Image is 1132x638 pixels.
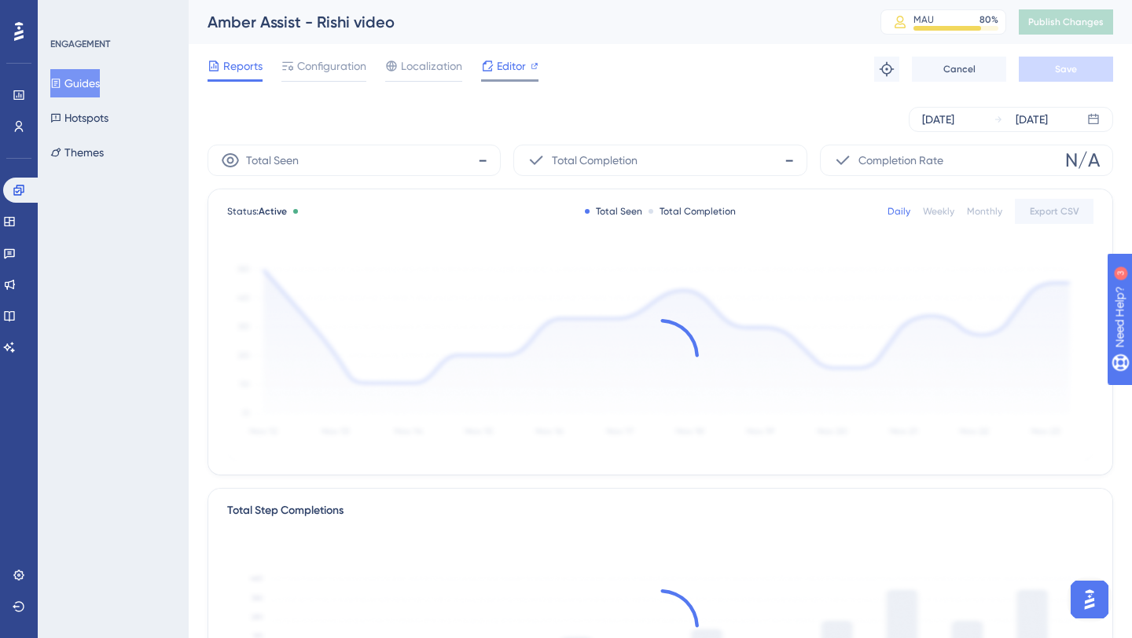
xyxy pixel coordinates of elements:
[246,151,299,170] span: Total Seen
[923,205,954,218] div: Weekly
[1019,57,1113,82] button: Save
[297,57,366,75] span: Configuration
[858,151,943,170] span: Completion Rate
[478,148,487,173] span: -
[649,205,736,218] div: Total Completion
[922,110,954,129] div: [DATE]
[1066,576,1113,623] iframe: UserGuiding AI Assistant Launcher
[109,8,114,20] div: 3
[1019,9,1113,35] button: Publish Changes
[1030,205,1079,218] span: Export CSV
[785,148,794,173] span: -
[227,205,287,218] span: Status:
[1028,16,1104,28] span: Publish Changes
[50,138,104,167] button: Themes
[967,205,1002,218] div: Monthly
[50,69,100,97] button: Guides
[943,63,976,75] span: Cancel
[497,57,526,75] span: Editor
[37,4,98,23] span: Need Help?
[401,57,462,75] span: Localization
[50,104,108,132] button: Hotspots
[227,501,344,520] div: Total Step Completions
[912,57,1006,82] button: Cancel
[979,13,998,26] div: 80 %
[223,57,263,75] span: Reports
[585,205,642,218] div: Total Seen
[1015,199,1093,224] button: Export CSV
[1016,110,1048,129] div: [DATE]
[208,11,841,33] div: Amber Assist - Rishi video
[50,38,110,50] div: ENGAGEMENT
[552,151,638,170] span: Total Completion
[1055,63,1077,75] span: Save
[1065,148,1100,173] span: N/A
[913,13,934,26] div: MAU
[259,206,287,217] span: Active
[888,205,910,218] div: Daily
